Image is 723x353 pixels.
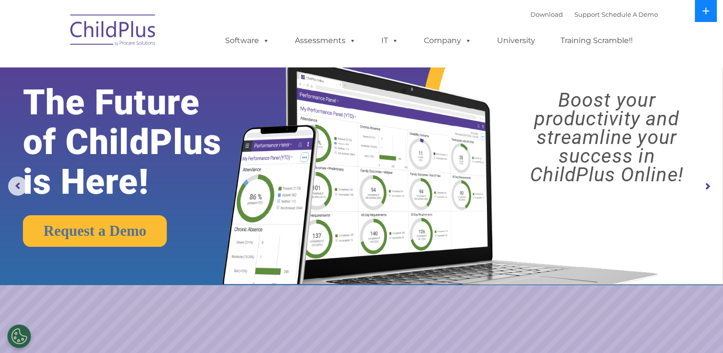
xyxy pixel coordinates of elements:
rs-layer: The Future of ChildPlus is Here! [23,83,254,202]
span: Last name [133,63,162,70]
a: Request a Demo [23,215,167,247]
span: Phone number [133,102,173,110]
a: Company [414,31,481,50]
a: Support [574,11,600,18]
rs-layer: Boost your productivity and streamline your success in ChildPlus Online! [499,91,714,184]
a: IT [372,31,408,50]
a: Training Scramble!! [551,31,642,50]
button: Cookies Settings [7,324,31,348]
a: University [487,31,545,50]
a: Assessments [285,31,366,50]
a: Download [530,11,563,18]
a: Schedule A Demo [602,11,658,18]
img: ChildPlus by Procare Solutions [65,8,161,55]
a: Software [216,31,279,50]
font: | [530,11,658,18]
